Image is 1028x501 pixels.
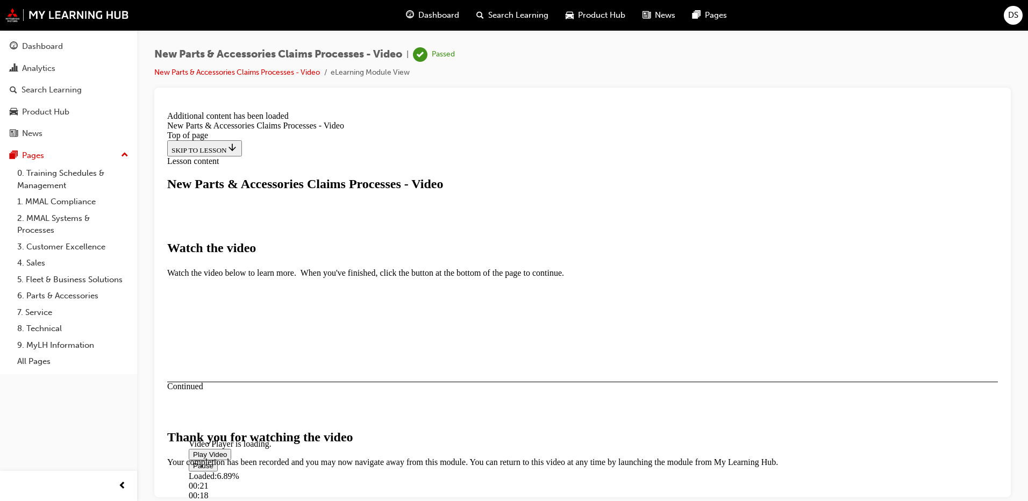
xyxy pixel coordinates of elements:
[1008,9,1018,22] span: DS
[406,9,414,22] span: guage-icon
[413,47,427,62] span: learningRecordVerb_PASS-icon
[10,85,17,95] span: search-icon
[4,34,133,146] button: DashboardAnalyticsSearch LearningProduct HubNews
[22,149,44,162] div: Pages
[432,49,455,60] div: Passed
[4,24,835,33] div: Top of page
[5,8,129,22] img: mmal
[4,102,133,122] a: Product Hub
[4,161,835,171] p: Watch the video below to learn more. When you've finished, click the button at the bottom of the ...
[13,210,133,239] a: 2. MMAL Systems & Processes
[476,9,484,22] span: search-icon
[10,108,18,117] span: car-icon
[4,323,190,337] strong: Thank you for watching the video
[634,4,684,26] a: news-iconNews
[406,48,409,61] span: |
[10,64,18,74] span: chart-icon
[10,129,18,139] span: news-icon
[13,337,133,354] a: 9. MyLH Information
[578,9,625,22] span: Product Hub
[154,48,402,61] span: New Parts & Accessories Claims Processes - Video
[1004,6,1023,25] button: DS
[557,4,634,26] a: car-iconProduct Hub
[10,151,18,161] span: pages-icon
[397,4,468,26] a: guage-iconDashboard
[13,353,133,370] a: All Pages
[4,37,133,56] a: Dashboard
[4,350,835,360] p: Your completion has been recorded and you may now navigate away from this module. You can return ...
[4,124,133,144] a: News
[9,39,75,47] span: SKIP TO LESSON
[468,4,557,26] a: search-iconSearch Learning
[4,70,835,84] h1: New Parts & Accessories Claims Processes - Video
[4,146,133,166] button: Pages
[642,9,651,22] span: news-icon
[684,4,736,26] a: pages-iconPages
[4,134,93,148] strong: Watch the video
[566,9,574,22] span: car-icon
[331,67,410,79] li: eLearning Module View
[4,275,835,284] div: Continued
[4,4,835,14] div: Additional content has been loaded
[13,271,133,288] a: 5. Fleet & Business Solutions
[13,165,133,194] a: 0. Training Schedules & Management
[418,9,459,22] span: Dashboard
[13,288,133,304] a: 6. Parts & Accessories
[118,479,126,493] span: prev-icon
[488,9,548,22] span: Search Learning
[4,59,133,78] a: Analytics
[13,320,133,337] a: 8. Technical
[22,40,63,53] div: Dashboard
[121,148,128,162] span: up-icon
[4,14,835,24] div: New Parts & Accessories Claims Processes - Video
[22,127,42,140] div: News
[26,384,44,393] div: 00:18
[4,80,133,100] a: Search Learning
[693,9,701,22] span: pages-icon
[22,84,82,96] div: Search Learning
[10,42,18,52] span: guage-icon
[4,49,56,59] span: Lesson content
[154,68,320,77] a: New Parts & Accessories Claims Processes - Video
[13,239,133,255] a: 3. Customer Excellence
[4,33,79,49] button: SKIP TO LESSON
[13,304,133,321] a: 7. Service
[22,106,69,118] div: Product Hub
[13,194,133,210] a: 1. MMAL Compliance
[655,9,675,22] span: News
[22,62,55,75] div: Analytics
[705,9,727,22] span: Pages
[13,255,133,271] a: 4. Sales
